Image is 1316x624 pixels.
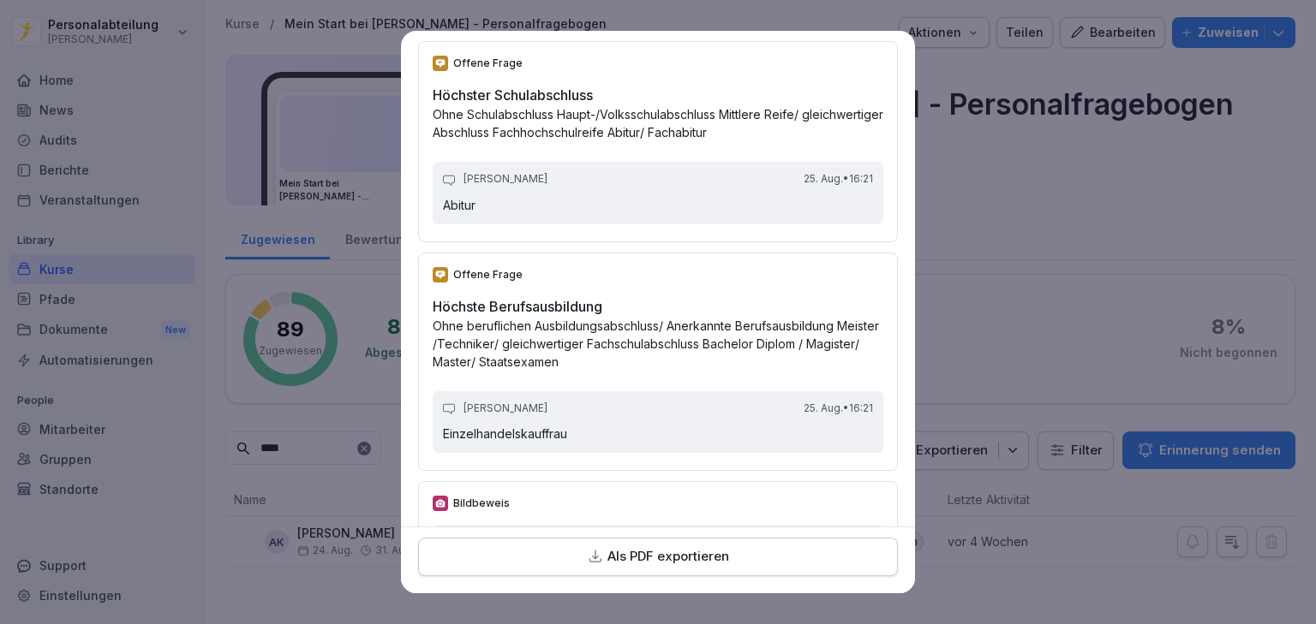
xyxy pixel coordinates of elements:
[443,197,873,214] p: Abitur
[418,538,898,576] button: Als PDF exportieren
[433,296,883,317] h2: Höchste Berufsausbildung
[607,547,729,567] p: Als PDF exportieren
[453,267,523,282] p: Offene Frage
[453,496,510,511] p: Bildbeweis
[804,172,873,187] p: 25. Aug. • 16:21
[433,105,883,141] p: Ohne Schulabschluss Haupt-/Volksschulabschluss Mittlere Reife/ gleichwertiger Abschluss Fachhochs...
[433,317,883,371] p: Ohne beruflichen Ausbildungsabschluss/ Anerkannte Berufsausbildung Meister /Techniker/ gleichwert...
[464,172,547,187] p: [PERSON_NAME]
[464,401,547,416] p: [PERSON_NAME]
[433,85,883,105] h2: Höchster Schulabschluss
[443,425,873,443] p: Einzelhandelskauffrau
[453,56,523,71] p: Offene Frage
[804,401,873,416] p: 25. Aug. • 16:21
